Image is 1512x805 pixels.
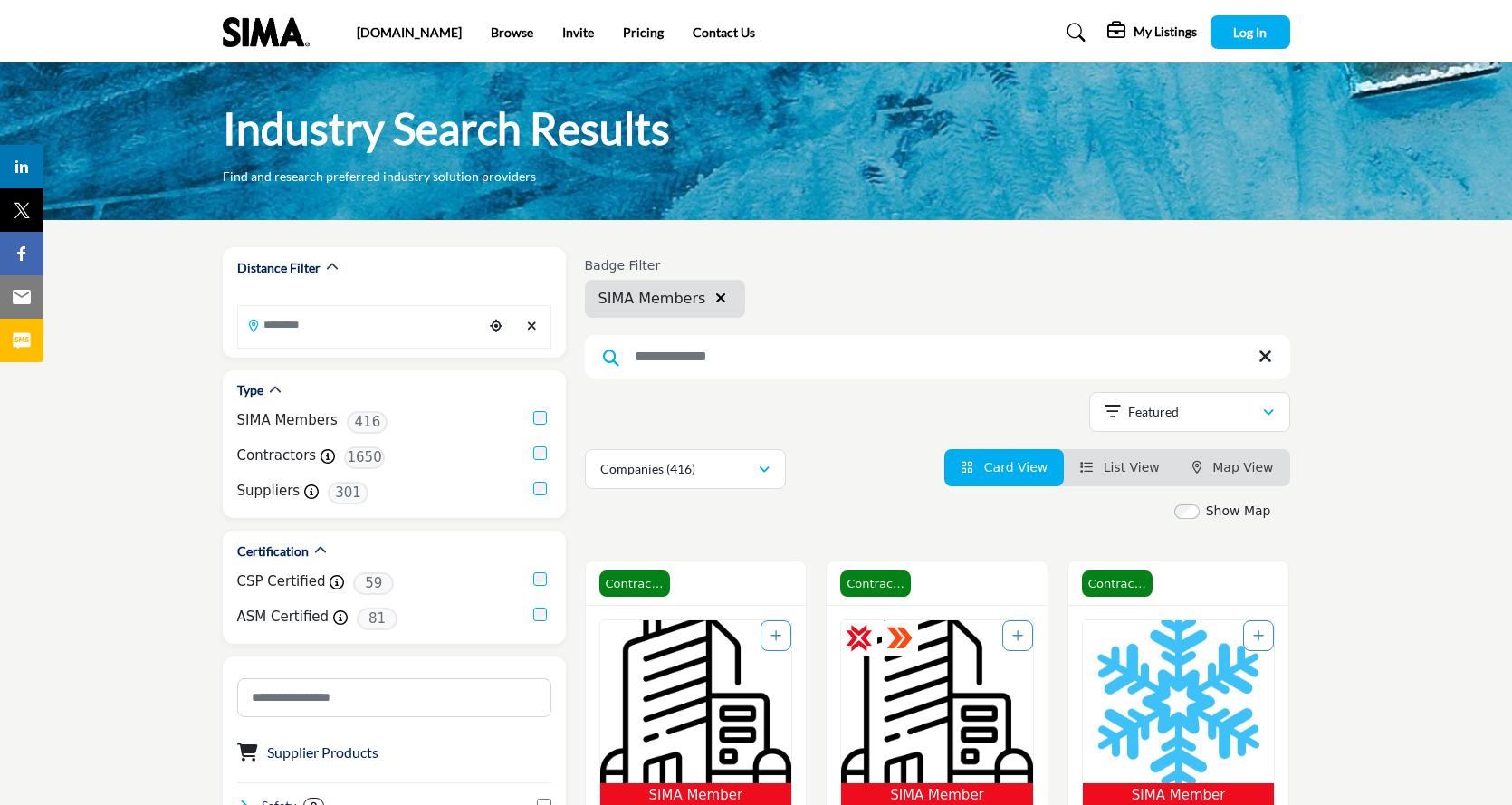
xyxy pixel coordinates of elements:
[623,24,664,40] a: Pricing
[237,446,317,466] label: Contractors
[223,101,670,157] h1: Industry Search Results
[491,24,533,40] a: Browse
[840,570,911,598] span: Contractor
[237,410,338,431] label: SIMA Members
[1107,22,1197,43] div: My Listings
[328,482,368,504] span: 301
[1083,620,1275,783] img: CJO Snow & Ice Management
[1212,460,1273,474] span: Map View
[237,571,326,592] label: CSP Certified
[483,307,510,346] div: Choose your current location
[886,625,914,652] img: ASM Certified Badge Icon
[984,460,1048,474] span: Card View
[600,620,792,783] img: Imperial Landscaping
[1134,24,1197,40] h5: My Listings
[237,542,309,561] h2: Certification
[1211,15,1290,49] button: Log In
[533,608,547,621] input: ASM Certified checkbox
[585,449,786,489] button: Companies (416)
[237,678,551,717] input: Search Category
[1082,570,1153,598] span: Contractor
[533,572,547,586] input: CSP Certified checkbox
[1253,628,1264,643] a: Add To List
[1176,449,1290,486] li: Map View
[841,620,1033,783] img: Penn FS
[344,446,385,469] span: 1650
[600,460,695,478] p: Companies (416)
[237,607,330,628] label: ASM Certified
[223,168,536,186] p: Find and research preferred industry solution providers
[846,625,873,652] img: CSP Certified Badge Icon
[598,288,706,310] span: SIMA Members
[599,570,670,598] span: Contractor
[238,307,483,342] input: Search Location
[347,411,388,434] span: 416
[1104,460,1160,474] span: List View
[237,381,263,399] h2: Type
[357,608,397,630] span: 81
[1206,502,1271,521] label: Show Map
[1012,628,1023,643] a: Add To List
[1192,460,1274,474] a: Map View
[1064,449,1176,486] li: List View
[267,742,378,763] button: Supplier Products
[585,258,746,273] h6: Badge Filter
[223,17,319,47] img: Site Logo
[1128,403,1179,421] p: Featured
[353,572,394,595] span: 59
[519,307,546,346] div: Clear search location
[562,24,594,40] a: Invite
[944,449,1064,486] li: Card View
[961,460,1048,474] a: View Card
[237,259,321,277] h2: Distance Filter
[1233,24,1267,40] span: Log In
[533,411,547,425] input: Selected SIMA Members checkbox
[770,628,781,643] a: Add To List
[1080,460,1160,474] a: View List
[533,482,547,495] input: Suppliers checkbox
[533,446,547,460] input: Contractors checkbox
[693,24,755,40] a: Contact Us
[357,24,462,40] a: [DOMAIN_NAME]
[1049,18,1097,47] a: Search
[585,335,1290,379] input: Search Keyword
[1089,392,1290,432] button: Featured
[237,481,301,502] label: Suppliers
